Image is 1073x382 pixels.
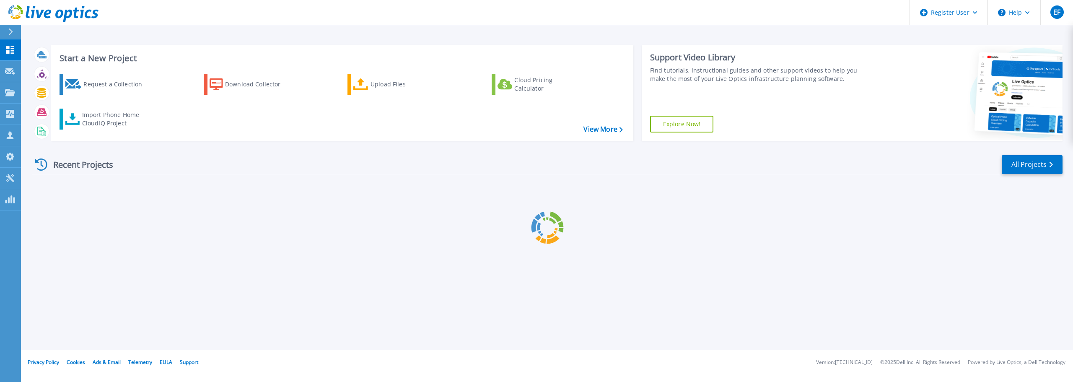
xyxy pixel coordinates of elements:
[650,66,868,83] div: Find tutorials, instructional guides and other support videos to help you make the most of your L...
[514,76,581,93] div: Cloud Pricing Calculator
[160,359,172,366] a: EULA
[28,359,59,366] a: Privacy Policy
[32,154,124,175] div: Recent Projects
[1002,155,1063,174] a: All Projects
[650,116,714,133] a: Explore Now!
[60,54,622,63] h3: Start a New Project
[1053,9,1060,16] span: EF
[82,111,148,127] div: Import Phone Home CloudIQ Project
[83,76,150,93] div: Request a Collection
[371,76,438,93] div: Upload Files
[816,360,873,365] li: Version: [TECHNICAL_ID]
[128,359,152,366] a: Telemetry
[180,359,198,366] a: Support
[968,360,1065,365] li: Powered by Live Optics, a Dell Technology
[880,360,960,365] li: © 2025 Dell Inc. All Rights Reserved
[583,125,622,133] a: View More
[93,359,121,366] a: Ads & Email
[650,52,868,63] div: Support Video Library
[67,359,85,366] a: Cookies
[60,74,153,95] a: Request a Collection
[225,76,292,93] div: Download Collector
[347,74,441,95] a: Upload Files
[492,74,585,95] a: Cloud Pricing Calculator
[204,74,297,95] a: Download Collector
